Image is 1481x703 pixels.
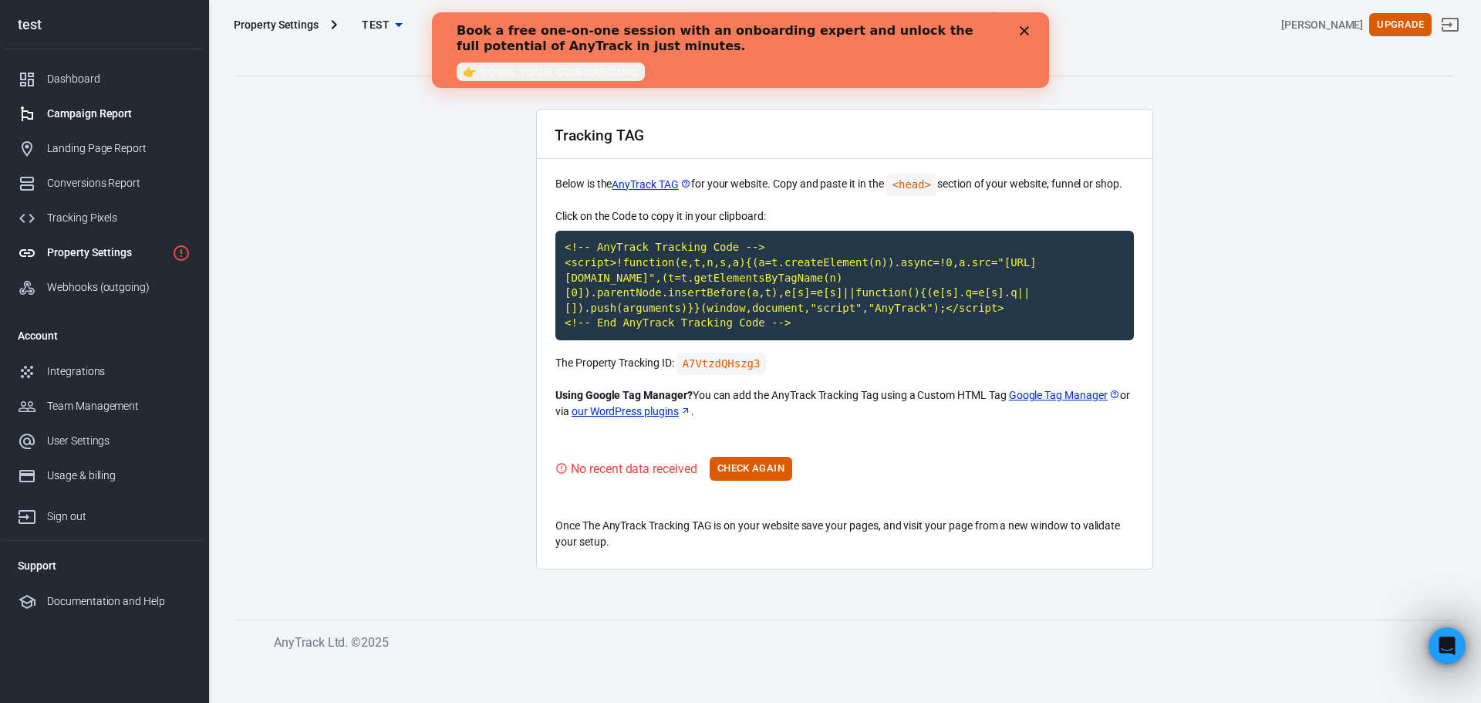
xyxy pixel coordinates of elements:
[5,166,203,201] a: Conversions Report
[555,231,1134,340] code: Click to copy
[555,387,1134,420] p: You can add the AnyTrack Tracking Tag using a Custom HTML Tag or via .
[5,317,203,354] li: Account
[47,593,191,610] div: Documentation and Help
[5,458,203,493] a: Usage & billing
[47,210,191,226] div: Tracking Pixels
[5,131,203,166] a: Landing Page Report
[571,459,697,478] div: No recent data received
[5,547,203,584] li: Support
[676,353,767,375] code: Click to copy
[274,633,1431,652] h6: AnyTrack Ltd. © 2025
[555,518,1134,550] p: Once The AnyTrack Tracking TAG is on your website save your pages, and visit your page from a new...
[47,398,191,414] div: Team Management
[47,363,191,380] div: Integrations
[343,11,420,39] button: test
[172,244,191,262] svg: Property is not installed yet
[588,14,603,23] div: Close
[555,127,644,144] h2: Tracking TAG
[362,15,390,35] span: test
[555,389,693,401] strong: Using Google Tag Manager?
[5,96,203,131] a: Campaign Report
[234,17,319,32] div: Property Settings
[5,18,203,32] div: test
[690,12,999,38] button: Find anything...⌘ + K
[555,459,697,478] div: Visit your website to trigger the Tracking Tag and validate your setup.
[47,245,166,261] div: Property Settings
[572,404,691,420] a: our WordPress plugins
[1009,387,1120,404] a: Google Tag Manager
[5,270,203,305] a: Webhooks (outgoing)
[1432,6,1469,43] a: Sign out
[1369,13,1432,37] button: Upgrade
[47,279,191,296] div: Webhooks (outgoing)
[710,457,792,481] button: Check Again
[5,389,203,424] a: Team Management
[5,493,203,534] a: Sign out
[555,174,1134,196] p: Below is the for your website. Copy and paste it in the section of your website, funnel or shop.
[1281,17,1363,33] div: Account id: Y1Rk2IkR
[5,424,203,458] a: User Settings
[47,140,191,157] div: Landing Page Report
[47,509,191,525] div: Sign out
[47,175,191,191] div: Conversions Report
[47,468,191,484] div: Usage & billing
[555,353,1134,375] p: The Property Tracking ID:
[47,106,191,122] div: Campaign Report
[612,177,690,193] a: AnyTrack TAG
[5,354,203,389] a: Integrations
[1429,627,1466,664] iframe: Intercom live chat
[886,174,937,196] code: <head>
[555,208,1134,225] p: Click on the Code to copy it in your clipboard:
[47,71,191,87] div: Dashboard
[5,235,203,270] a: Property Settings
[5,201,203,235] a: Tracking Pixels
[47,433,191,449] div: User Settings
[5,62,203,96] a: Dashboard
[432,12,1049,88] iframe: Intercom live chat banner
